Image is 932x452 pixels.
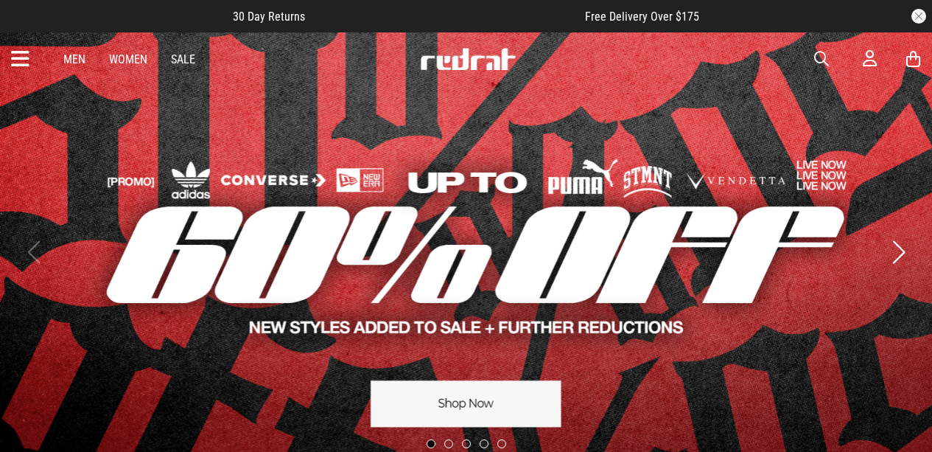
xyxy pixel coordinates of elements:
button: Next slide [889,236,908,268]
a: Men [63,52,85,66]
iframe: Customer reviews powered by Trustpilot [334,9,556,24]
img: Redrat logo [419,48,516,70]
a: Women [109,52,147,66]
span: 30 Day Returns [233,10,305,24]
button: Previous slide [24,236,43,268]
a: Sale [171,52,195,66]
span: Free Delivery Over $175 [585,10,699,24]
